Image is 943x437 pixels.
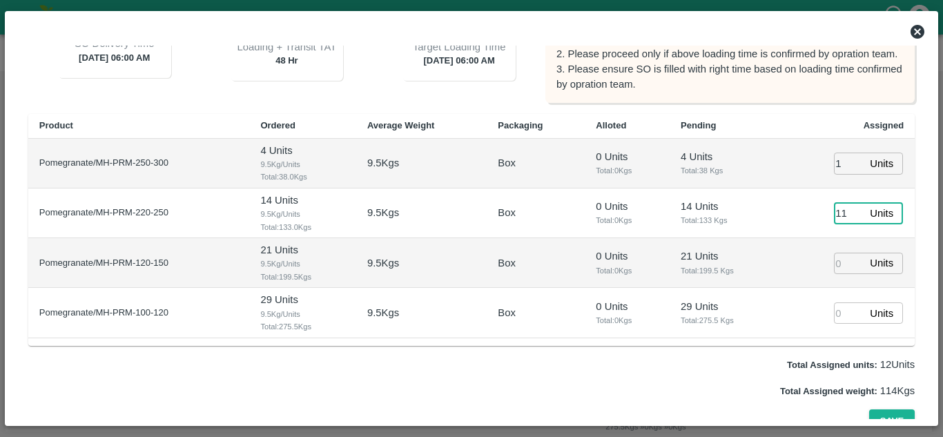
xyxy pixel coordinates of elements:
[231,26,344,81] div: 48 Hr
[596,120,626,130] b: Alloted
[260,221,344,233] span: Total: 133.0 Kgs
[260,120,295,130] b: Ordered
[870,156,893,171] p: Units
[498,120,543,130] b: Packaging
[681,264,768,277] span: Total: 199.5 Kgs
[596,199,659,214] p: 0 Units
[413,39,506,55] p: Target Loading Time
[260,271,344,283] span: Total: 199.5 Kgs
[870,206,893,221] p: Units
[28,139,250,188] td: Pomegranate/MH-PRM-250-300
[681,120,716,130] b: Pending
[367,255,399,271] p: 9.5 Kgs
[681,214,768,226] span: Total: 133 Kgs
[367,305,399,320] p: 9.5 Kgs
[596,264,659,277] span: Total: 0 Kgs
[681,314,768,327] span: Total: 275.5 Kgs
[367,155,399,171] p: 9.5 Kgs
[498,155,516,171] p: Box
[596,314,659,327] span: Total: 0 Kgs
[58,23,171,78] div: [DATE] 06:00 AM
[596,149,659,164] p: 0 Units
[556,46,904,61] p: 2. Please proceed only if above loading time is confirmed by opration team.
[39,120,73,130] b: Product
[260,143,344,158] p: 4 Units
[498,255,516,271] p: Box
[834,253,864,274] input: 0
[787,357,915,372] p: 12 Units
[780,386,877,396] label: Total Assigned weight:
[260,193,344,208] p: 14 Units
[28,188,250,238] td: Pomegranate/MH-PRM-220-250
[402,26,516,81] div: [DATE] 06:00 AM
[260,208,344,220] span: 9.5 Kg/Units
[367,205,399,220] p: 9.5 Kgs
[834,203,864,224] input: 0
[681,299,768,314] p: 29 Units
[596,299,659,314] p: 0 Units
[260,242,344,258] p: 21 Units
[260,158,344,171] span: 9.5 Kg/Units
[787,360,877,370] label: Total Assigned units:
[28,288,250,338] td: Pomegranate/MH-PRM-100-120
[596,164,659,177] span: Total: 0 Kgs
[834,302,864,324] input: 0
[681,164,768,177] span: Total: 38 Kgs
[498,205,516,220] p: Box
[681,199,768,214] p: 14 Units
[870,255,893,271] p: Units
[864,120,904,130] b: Assigned
[260,320,344,333] span: Total: 275.5 Kgs
[498,305,516,320] p: Box
[556,61,904,93] p: 3. Please ensure SO is filled with right time based on loading time confirmed by opration team.
[834,153,864,174] input: 0
[260,308,344,320] span: 9.5 Kg/Units
[780,383,915,398] p: 114 Kgs
[870,306,893,321] p: Units
[260,258,344,270] span: 9.5 Kg/Units
[367,120,435,130] b: Average Weight
[260,171,344,183] span: Total: 38.0 Kgs
[237,39,336,55] p: Loading + Transit TAT
[28,238,250,288] td: Pomegranate/MH-PRM-120-150
[681,149,768,164] p: 4 Units
[596,214,659,226] span: Total: 0 Kgs
[869,409,915,434] button: Save
[681,249,768,264] p: 21 Units
[596,249,659,264] p: 0 Units
[260,292,344,307] p: 29 Units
